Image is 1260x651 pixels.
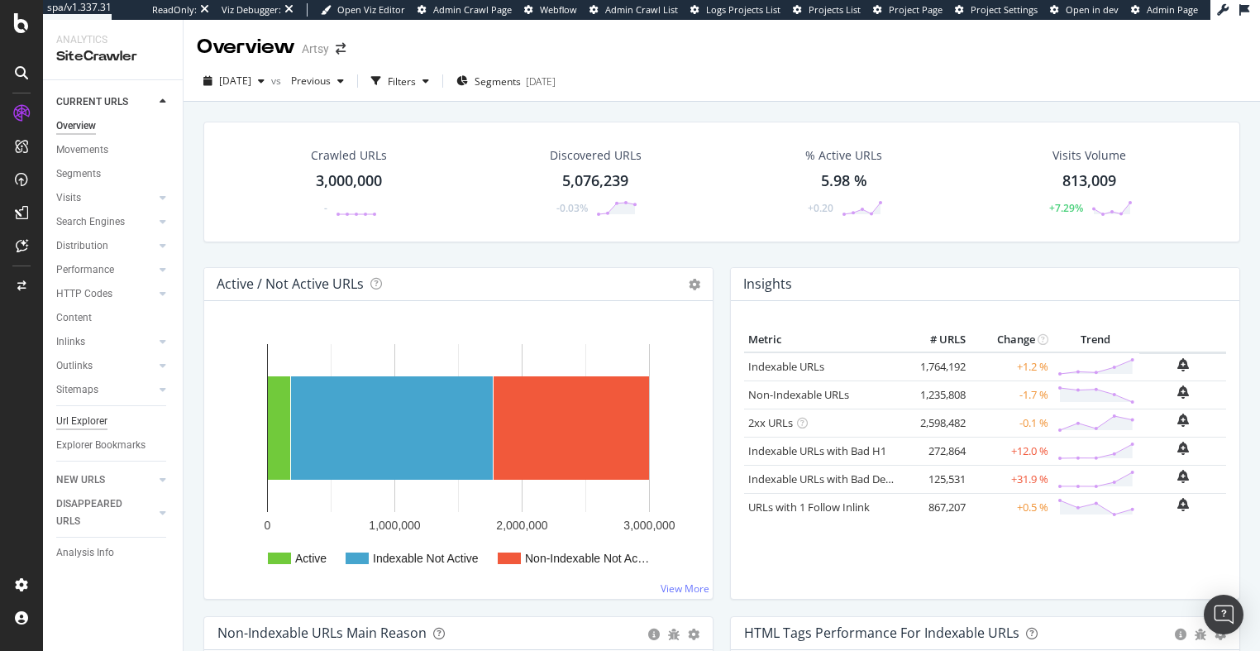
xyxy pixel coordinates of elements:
a: Outlinks [56,357,155,375]
span: Segments [475,74,521,89]
div: 5,076,239 [562,170,628,192]
svg: A chart. [217,328,696,586]
span: Open in dev [1066,3,1119,16]
button: Segments[DATE] [450,68,562,94]
td: 2,598,482 [904,409,970,437]
td: 125,531 [904,465,970,493]
div: Overview [56,117,96,135]
a: Admin Crawl Page [418,3,512,17]
a: Sitemaps [56,381,155,399]
span: Projects List [809,3,861,16]
div: gear [688,629,699,640]
div: bell-plus [1177,414,1189,427]
a: Overview [56,117,171,135]
th: # URLS [904,328,970,352]
a: Distribution [56,237,155,255]
div: [DATE] [526,74,556,89]
td: -0.1 % [970,409,1052,437]
a: View More [661,582,709,596]
div: Visits Volume [1052,147,1126,164]
div: Open Intercom Messenger [1204,595,1243,634]
a: Explorer Bookmarks [56,437,171,454]
div: bell-plus [1177,498,1189,511]
div: Movements [56,141,108,159]
div: Search Engines [56,213,125,231]
div: -0.03% [556,201,588,215]
text: Indexable Not Active [373,552,479,565]
span: vs [271,74,284,88]
div: Content [56,309,92,327]
div: Segments [56,165,101,183]
div: 813,009 [1062,170,1116,192]
a: Projects List [793,3,861,17]
span: Previous [284,74,331,88]
text: 1,000,000 [369,519,420,532]
a: CURRENT URLS [56,93,155,111]
div: Sitemaps [56,381,98,399]
h4: Insights [743,273,792,295]
div: bug [668,629,680,640]
td: -1.7 % [970,381,1052,409]
a: Open Viz Editor [321,3,405,17]
a: Project Page [873,3,943,17]
a: Segments [56,165,171,183]
h4: Active / Not Active URLs [217,273,364,295]
div: bell-plus [1177,358,1189,371]
span: Admin Crawl Page [433,3,512,16]
a: URLs with 1 Follow Inlink [748,500,870,515]
div: Distribution [56,237,108,255]
span: Open Viz Editor [337,3,405,16]
div: bell-plus [1177,385,1189,399]
div: Analysis Info [56,544,114,562]
i: Options [689,279,700,290]
a: Movements [56,141,171,159]
a: Admin Crawl List [589,3,678,17]
td: +0.5 % [970,493,1052,521]
text: 2,000,000 [496,519,547,532]
span: Admin Page [1147,3,1198,16]
td: 272,864 [904,437,970,465]
div: Overview [197,33,295,61]
td: 1,235,808 [904,381,970,409]
span: 2025 Sep. 4th [219,74,251,88]
a: Url Explorer [56,413,171,430]
div: Non-Indexable URLs Main Reason [217,625,427,641]
div: 5.98 % [821,170,867,192]
div: Analytics [56,33,169,47]
div: Performance [56,261,114,279]
div: circle-info [648,629,660,640]
div: NEW URLS [56,471,105,489]
td: +31.9 % [970,465,1052,493]
div: Crawled URLs [311,147,387,164]
a: Visits [56,189,155,207]
div: Viz Debugger: [222,3,281,17]
td: +1.2 % [970,352,1052,381]
td: 1,764,192 [904,352,970,381]
button: Filters [365,68,436,94]
div: HTTP Codes [56,285,112,303]
a: Logs Projects List [690,3,780,17]
div: SiteCrawler [56,47,169,66]
div: Outlinks [56,357,93,375]
div: Artsy [302,41,329,57]
span: Webflow [540,3,577,16]
div: % Active URLs [805,147,882,164]
div: circle-info [1175,629,1186,640]
div: Url Explorer [56,413,107,430]
span: Project Page [889,3,943,16]
text: 0 [265,519,271,532]
button: [DATE] [197,68,271,94]
a: Admin Page [1131,3,1198,17]
a: Open in dev [1050,3,1119,17]
button: Previous [284,68,351,94]
span: Admin Crawl List [605,3,678,16]
text: Non-Indexable Not Ac… [525,552,649,565]
a: Indexable URLs [748,359,824,374]
a: DISAPPEARED URLS [56,495,155,530]
div: Explorer Bookmarks [56,437,146,454]
a: Webflow [524,3,577,17]
a: Inlinks [56,333,155,351]
th: Change [970,328,1052,352]
div: bug [1195,629,1206,640]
